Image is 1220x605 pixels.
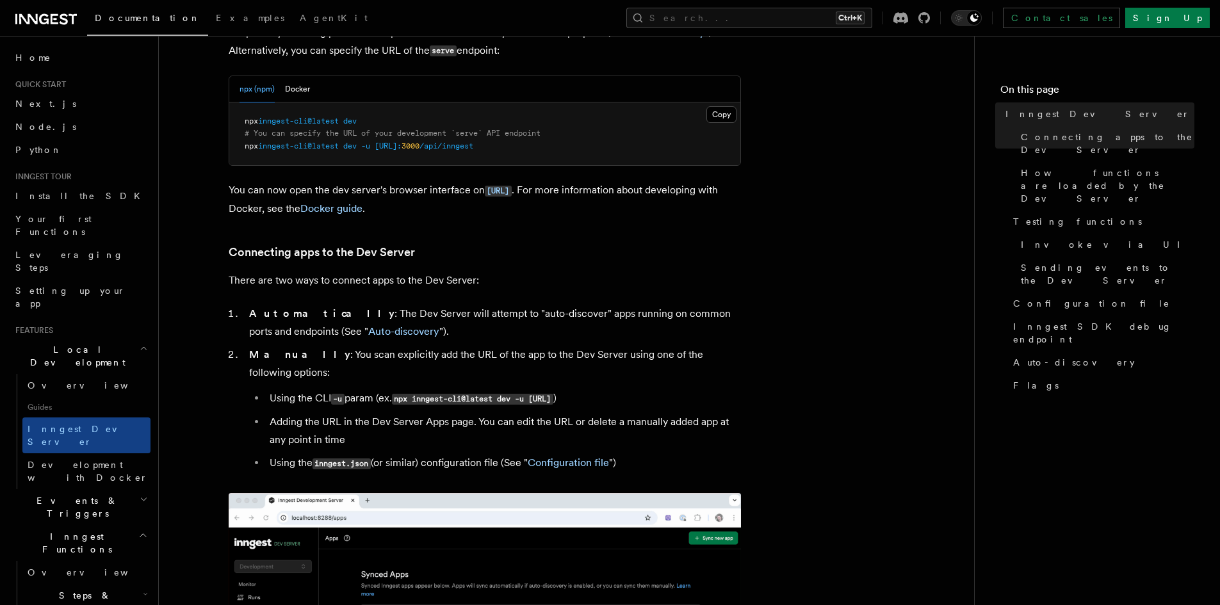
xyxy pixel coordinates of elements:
span: npx [245,141,258,150]
a: Examples [208,4,292,35]
span: inngest-cli@latest [258,117,339,125]
span: Configuration file [1013,297,1170,310]
div: Local Development [10,374,150,489]
span: Flags [1013,379,1059,392]
a: Flags [1008,374,1194,397]
code: serve [430,45,457,56]
span: Setting up your app [15,286,126,309]
h4: On this page [1000,82,1194,102]
li: Using the CLI param (ex. ) [266,389,741,408]
a: Next.js [10,92,150,115]
button: Docker [285,76,310,102]
code: -u [331,394,345,405]
button: Search...Ctrl+K [626,8,872,28]
a: Sending events to the Dev Server [1016,256,1194,292]
a: Auto-discovery [1008,351,1194,374]
span: AgentKit [300,13,368,23]
a: Contact sales [1003,8,1120,28]
span: Next.js [15,99,76,109]
a: Auto-discovery [634,26,705,38]
a: Python [10,138,150,161]
span: Testing functions [1013,215,1142,228]
a: Development with Docker [22,453,150,489]
span: [URL]: [375,141,402,150]
span: # You can specify the URL of your development `serve` API endpoint [245,129,541,138]
strong: Automatically [249,307,394,319]
a: Setting up your app [10,279,150,315]
a: How functions are loaded by the Dev Server [1016,161,1194,210]
code: inngest.json [313,458,371,469]
li: : The Dev Server will attempt to "auto-discover" apps running on common ports and endpoints (See ... [245,305,741,341]
span: Development with Docker [28,460,148,483]
button: Local Development [10,338,150,374]
span: Overview [28,380,159,391]
strong: Manually [249,348,350,360]
a: Testing functions [1008,210,1194,233]
li: Adding the URL in the Dev Server Apps page. You can edit the URL or delete a manually added app a... [266,413,741,449]
span: 3000 [402,141,419,150]
span: Examples [216,13,284,23]
button: Copy [706,106,736,123]
span: Auto-discovery [1013,356,1135,369]
button: Events & Triggers [10,489,150,525]
span: Local Development [10,343,140,369]
a: Connecting apps to the Dev Server [1016,125,1194,161]
span: Events & Triggers [10,494,140,520]
li: Using the (or similar) configuration file (See " ") [266,454,741,472]
span: Inngest Functions [10,530,138,556]
span: Your first Functions [15,214,92,237]
a: Inngest SDK debug endpoint [1008,315,1194,351]
a: Home [10,46,150,69]
a: Configuration file [528,456,609,469]
a: Documentation [87,4,208,36]
span: dev [343,141,357,150]
span: /api/inngest [419,141,473,150]
li: : You scan explicitly add the URL of the app to the Dev Server using one of the following options: [245,346,741,472]
span: Invoke via UI [1021,238,1191,251]
a: AgentKit [292,4,375,35]
span: Inngest Dev Server [28,424,137,447]
a: Invoke via UI [1016,233,1194,256]
button: npx (npm) [240,76,275,102]
span: dev [343,117,357,125]
span: Inngest SDK debug endpoint [1013,320,1194,346]
span: Quick start [10,79,66,90]
kbd: Ctrl+K [836,12,865,24]
button: Inngest Functions [10,525,150,561]
span: Home [15,51,51,64]
span: Python [15,145,62,155]
a: [URL] [485,184,512,196]
a: Your first Functions [10,207,150,243]
span: How functions are loaded by the Dev Server [1021,166,1194,205]
span: Connecting apps to the Dev Server [1021,131,1194,156]
span: Inngest tour [10,172,72,182]
button: Toggle dark mode [951,10,982,26]
span: Node.js [15,122,76,132]
span: inngest-cli@latest [258,141,339,150]
a: Inngest Dev Server [1000,102,1194,125]
a: Connecting apps to the Dev Server [229,243,415,261]
a: Node.js [10,115,150,138]
p: There are two ways to connect apps to the Dev Server: [229,271,741,289]
span: Inngest Dev Server [1005,108,1190,120]
span: Documentation [95,13,200,23]
span: npx [245,117,258,125]
a: Auto-discovery [368,325,439,337]
code: [URL] [485,186,512,197]
span: Overview [28,567,159,577]
span: Leveraging Steps [15,250,124,273]
a: Inngest Dev Server [22,417,150,453]
span: Install the SDK [15,191,148,201]
a: Docker guide [300,202,362,214]
a: Sign Up [1125,8,1210,28]
p: You can now open the dev server's browser interface on . For more information about developing wi... [229,181,741,218]
a: Overview [22,561,150,584]
a: Configuration file [1008,292,1194,315]
span: Features [10,325,53,335]
span: Sending events to the Dev Server [1021,261,1194,287]
code: npx inngest-cli@latest dev -u [URL] [392,394,553,405]
span: Guides [22,397,150,417]
a: Overview [22,374,150,397]
span: -u [361,141,370,150]
a: Leveraging Steps [10,243,150,279]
